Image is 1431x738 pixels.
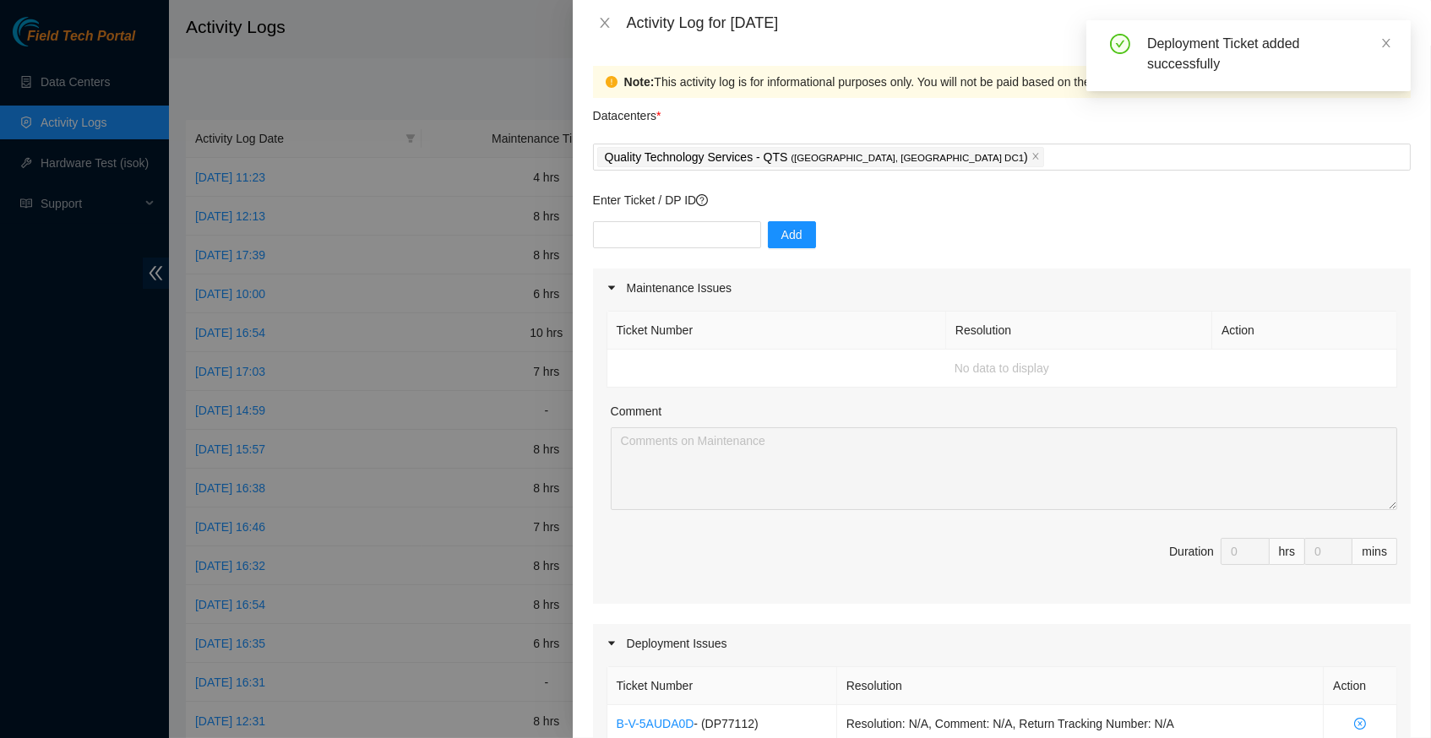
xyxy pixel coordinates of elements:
th: Ticket Number [607,312,946,350]
span: close [1031,152,1040,162]
span: exclamation-circle [606,76,618,88]
div: Maintenance Issues [593,269,1411,307]
th: Resolution [946,312,1212,350]
th: Resolution [837,667,1324,705]
textarea: Comment [611,427,1397,510]
td: No data to display [607,350,1397,388]
div: mins [1352,538,1397,565]
span: caret-right [607,638,617,648]
div: Duration [1169,542,1214,561]
span: close [598,16,612,30]
span: close-circle [1333,718,1387,730]
label: Comment [611,402,662,421]
span: Add [781,225,803,244]
button: Close [593,15,617,31]
span: check-circle [1110,34,1130,54]
th: Ticket Number [607,667,837,705]
div: hrs [1270,538,1305,565]
div: Deployment Ticket added successfully [1147,34,1390,74]
span: caret-right [607,283,617,293]
span: - ( DP77112 ) [694,717,758,730]
span: close [1380,37,1392,49]
th: Action [1324,667,1397,705]
span: question-circle [696,194,708,206]
p: Quality Technology Services - QTS ) [605,148,1028,167]
div: Activity Log for [DATE] [627,14,1411,32]
a: B-V-5AUDA0D [617,717,694,730]
strong: Note: [624,73,655,91]
div: Deployment Issues [593,624,1411,663]
p: Enter Ticket / DP ID [593,191,1411,209]
th: Action [1212,312,1397,350]
p: Datacenters [593,98,661,125]
span: ( [GEOGRAPHIC_DATA], [GEOGRAPHIC_DATA] DC1 [791,153,1024,163]
button: Add [768,221,816,248]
